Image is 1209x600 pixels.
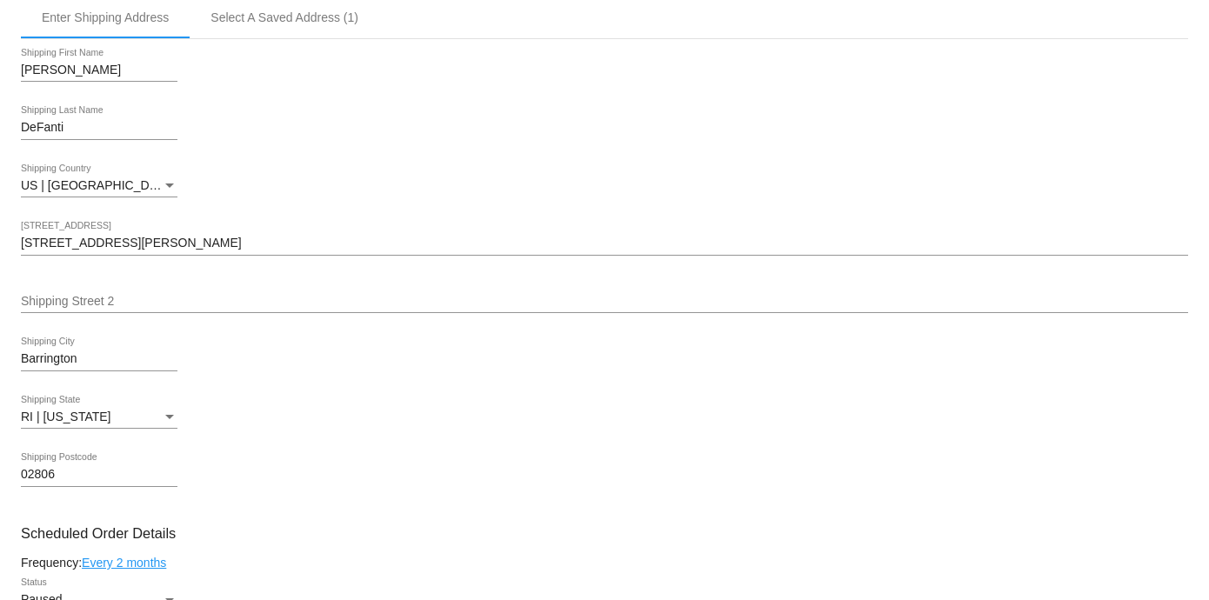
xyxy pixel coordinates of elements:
input: Shipping First Name [21,63,177,77]
span: US | [GEOGRAPHIC_DATA] [21,178,175,192]
div: Frequency: [21,556,1188,570]
input: Shipping City [21,352,177,366]
input: Shipping Street 2 [21,295,1188,309]
input: Shipping Last Name [21,121,177,135]
mat-select: Shipping State [21,410,177,424]
div: Enter Shipping Address [42,10,169,24]
div: Select A Saved Address (1) [210,10,358,24]
span: RI | [US_STATE] [21,410,110,423]
mat-select: Shipping Country [21,179,177,193]
a: Every 2 months [82,556,166,570]
h3: Scheduled Order Details [21,525,1188,542]
input: Shipping Street 1 [21,237,1188,250]
input: Shipping Postcode [21,468,177,482]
